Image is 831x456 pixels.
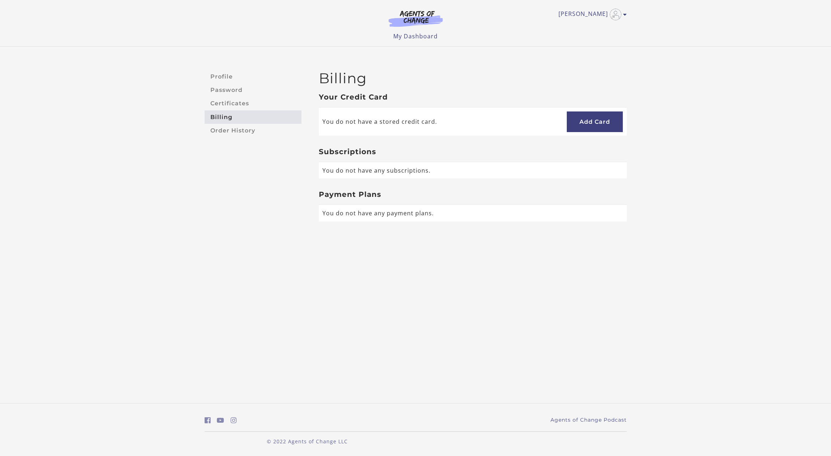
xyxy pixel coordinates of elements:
h3: Subscriptions [319,147,627,156]
a: Toggle menu [558,9,623,20]
td: You do not have any payment plans. [319,205,627,221]
i: https://www.facebook.com/groups/aswbtestprep (Open in a new window) [205,417,211,424]
a: My Dashboard [393,32,438,40]
a: Order History [205,124,301,137]
a: Profile [205,70,301,83]
a: https://www.instagram.com/agentsofchangeprep/ (Open in a new window) [231,415,237,426]
p: © 2022 Agents of Change LLC [205,438,410,445]
a: Billing [205,110,301,124]
a: Certificates [205,97,301,110]
i: https://www.youtube.com/c/AgentsofChangeTestPrepbyMeaganMitchell (Open in a new window) [217,417,224,424]
h3: Payment Plans [319,190,627,199]
img: Agents of Change Logo [381,10,450,27]
a: https://www.facebook.com/groups/aswbtestprep (Open in a new window) [205,415,211,426]
a: Add Card [567,111,623,132]
a: Password [205,83,301,97]
i: https://www.instagram.com/agentsofchangeprep/ (Open in a new window) [231,417,237,424]
a: https://www.youtube.com/c/AgentsofChangeTestPrepbyMeaganMitchell (Open in a new window) [217,415,224,426]
h3: Your Credit Card [319,93,627,101]
h2: Billing [319,70,627,87]
td: You do not have any subscriptions. [319,162,627,179]
td: You do not have a stored credit card. [319,107,524,136]
a: Agents of Change Podcast [551,416,627,424]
